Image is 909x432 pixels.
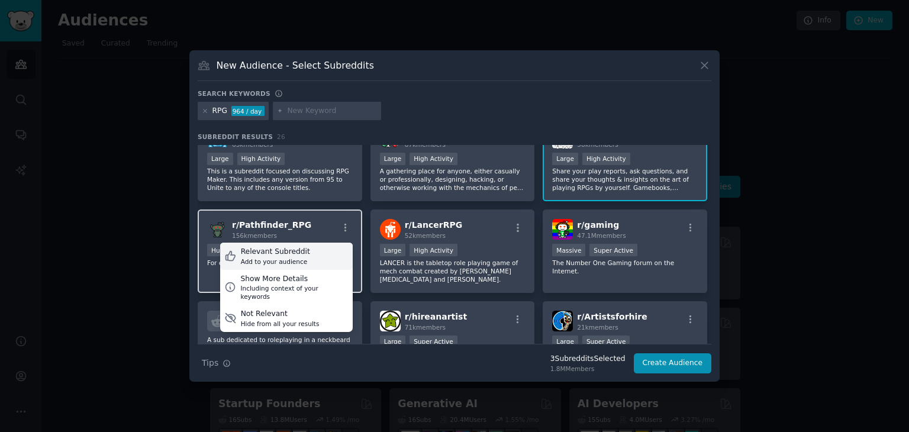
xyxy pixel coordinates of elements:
p: Share your play reports, ask questions, and share your thoughts & insights on the art of playing ... [552,167,698,192]
div: Super Active [582,336,630,348]
div: Show More Details [240,274,348,285]
span: r/ gaming [577,220,619,230]
div: High Activity [237,153,285,165]
div: Not Relevant [241,309,320,320]
span: 156k members [232,232,277,239]
div: Large [380,153,406,165]
div: Large [380,336,406,348]
div: Super Active [410,336,457,348]
div: 964 / day [231,106,265,117]
div: RPG [212,106,227,117]
p: A gathering place for anyone, either casually or professionally, designing, hacking, or otherwise... [380,167,526,192]
div: Super Active [589,244,637,256]
div: Hide from all your results [241,320,320,328]
h3: New Audience - Select Subreddits [217,59,374,72]
span: Subreddit Results [198,133,273,141]
span: r/ LancerRPG [405,220,463,230]
img: Pathfinder_RPG [207,219,228,240]
h3: Search keywords [198,89,270,98]
div: Large [552,153,578,165]
p: A sub dedicated to roleplaying in a neckbeard inspired fashion [207,336,353,352]
img: Artistsforhire [552,311,573,331]
button: Create Audience [634,353,712,373]
span: 21k members [577,324,618,331]
p: This is a subreddit focused on discussing RPG Maker. This includes any version from 95 to Unite t... [207,167,353,192]
div: Relevant Subreddit [241,247,310,257]
div: Huge [207,244,232,256]
span: 71k members [405,324,446,331]
img: gaming [552,219,573,240]
div: Add to your audience [241,257,310,266]
img: hireanartist [380,311,401,331]
span: Tips [202,357,218,369]
div: Massive [552,244,585,256]
div: Large [552,336,578,348]
img: LancerRPG [380,219,401,240]
div: High Activity [410,153,457,165]
p: For everything related to the Pathfinder RPG! [207,259,353,267]
div: Large [380,244,406,256]
div: High Activity [582,153,630,165]
span: r/ hireanartist [405,312,467,321]
input: New Keyword [287,106,377,117]
span: 26 [277,133,285,140]
div: 3 Subreddit s Selected [550,354,626,365]
span: 47.1M members [577,232,626,239]
p: LANCER is the tabletop role playing game of mech combat created by [PERSON_NAME][MEDICAL_DATA] an... [380,259,526,283]
div: Including context of your keywords [240,284,348,301]
span: 52k members [405,232,446,239]
span: r/ Artistsforhire [577,312,647,321]
button: Tips [198,353,235,373]
p: The Number One Gaming forum on the Internet. [552,259,698,275]
div: Large [207,153,233,165]
span: r/ Pathfinder_RPG [232,220,311,230]
div: 1.8M Members [550,365,626,373]
div: High Activity [410,244,457,256]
